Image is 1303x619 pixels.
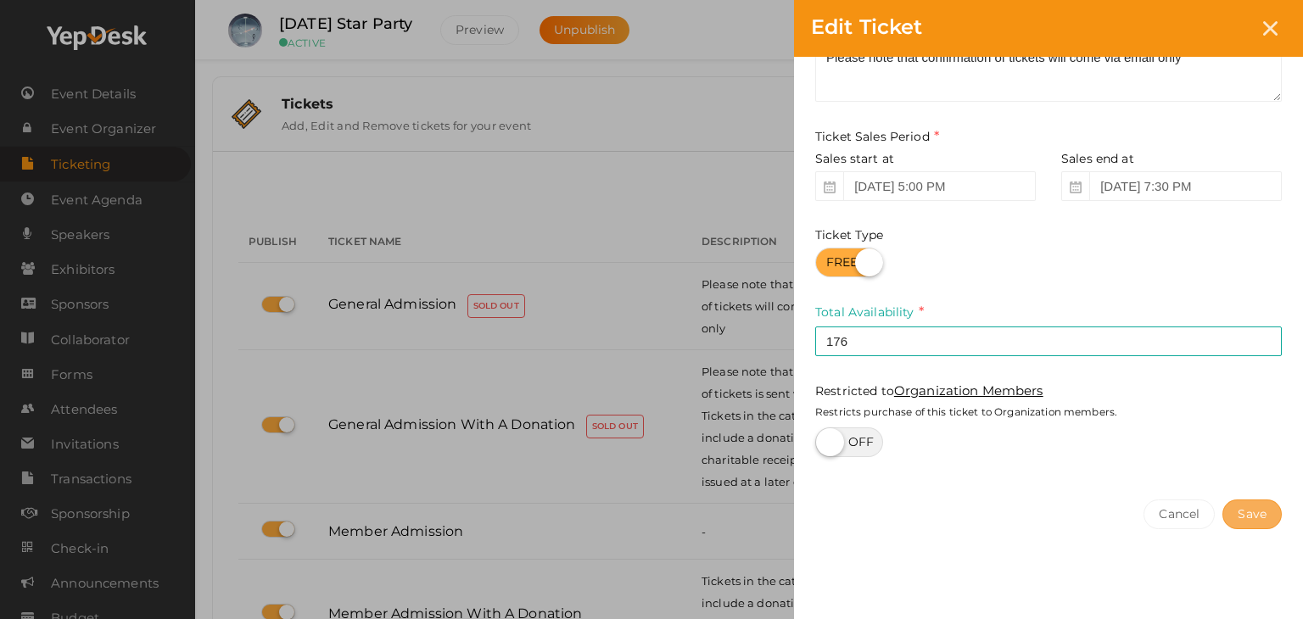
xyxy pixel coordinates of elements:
[815,303,924,322] label: Total Availability
[1222,499,1282,529] button: Save
[815,405,1117,418] small: Restricts purchase of this ticket to Organization members.
[811,14,923,39] span: Edit Ticket
[815,382,1043,399] label: Restricted to
[815,127,939,147] label: Ticket Sales Period
[815,326,1282,356] input: Availability
[1144,499,1215,529] button: Cancel
[815,150,894,167] label: Sales start at
[815,226,884,243] label: Ticket Type
[1061,150,1134,167] label: Sales end at
[894,382,1043,399] a: Organization Members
